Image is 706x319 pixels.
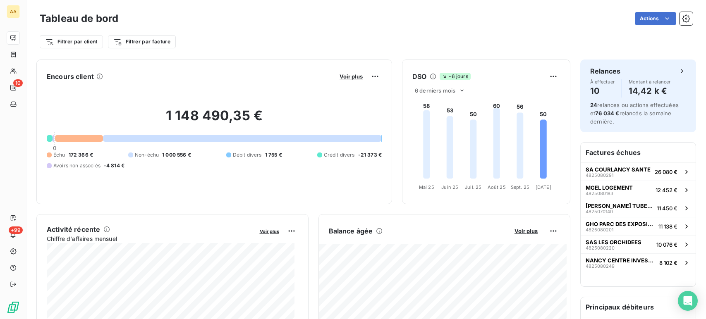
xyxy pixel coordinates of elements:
button: Voir plus [257,227,282,235]
span: 4825080291 [586,173,613,178]
button: Voir plus [512,227,540,235]
h6: Balance âgée [329,226,373,236]
h6: Relances [590,66,620,76]
button: Filtrer par facture [108,35,176,48]
h6: Activité récente [47,224,100,234]
button: NANCY CENTRE INVEST HOTEL48250802498 102 € [581,253,696,271]
tspan: Août 25 [488,184,506,190]
h2: 1 148 490,35 € [47,107,382,132]
span: Crédit divers [324,151,355,159]
span: NANCY CENTRE INVEST HOTEL [586,257,656,264]
span: [PERSON_NAME] TUBES [GEOGRAPHIC_DATA] [586,202,653,209]
span: Chiffre d'affaires mensuel [47,234,254,243]
span: 4825080201 [586,227,613,232]
span: Montant à relancer [629,79,671,84]
span: +99 [9,226,23,234]
span: 172 366 € [69,151,93,159]
button: [PERSON_NAME] TUBES [GEOGRAPHIC_DATA]482507014011 450 € [581,199,696,217]
span: 76 034 € [595,110,619,117]
span: Voir plus [340,73,363,80]
button: SA COURLANCY SANTE482508029126 080 € [581,162,696,181]
span: 10 076 € [656,241,677,248]
h6: Principaux débiteurs [581,297,696,317]
span: 26 080 € [655,169,677,175]
span: -21 373 € [358,151,382,159]
span: 4825070140 [586,209,613,214]
tspan: Mai 25 [419,184,434,190]
span: 11 450 € [657,205,677,212]
span: Non-échu [135,151,159,159]
div: Open Intercom Messenger [678,291,698,311]
span: 4825080183 [586,191,613,196]
h4: 14,42 k € [629,84,671,98]
button: Filtrer par client [40,35,103,48]
span: 12 452 € [656,187,677,193]
span: MGEL LOGEMENT [586,184,633,191]
span: 11 138 € [658,223,677,230]
span: 1 000 556 € [162,151,191,159]
tspan: [DATE] [536,184,551,190]
h6: Factures échues [581,143,696,162]
span: 0 [53,145,56,151]
h6: Encours client [47,71,94,81]
tspan: Juil. 25 [465,184,481,190]
button: Voir plus [337,73,365,80]
h3: Tableau de bord [40,11,118,26]
span: 6 derniers mois [415,87,455,94]
tspan: Sept. 25 [511,184,529,190]
span: SA COURLANCY SANTE [586,166,651,173]
span: SAS LES ORCHIDEES [586,239,641,245]
tspan: Juin 25 [441,184,458,190]
span: Débit divers [233,151,262,159]
span: À effectuer [590,79,615,84]
span: 10 [13,79,23,87]
span: 1 755 € [265,151,282,159]
span: -4 814 € [104,162,124,169]
button: MGEL LOGEMENT482508018312 452 € [581,181,696,199]
span: Avoirs non associés [53,162,101,169]
button: GHO PARC DES EXPOSITIONS482508020111 138 € [581,217,696,235]
span: 4825080220 [586,245,615,250]
span: Voir plus [260,229,279,234]
span: 4825080249 [586,264,615,269]
button: Actions [635,12,676,25]
span: Échu [53,151,65,159]
h4: 10 [590,84,615,98]
span: Voir plus [515,228,538,234]
span: -6 jours [440,73,470,80]
div: AA [7,5,20,18]
span: 24 [590,102,597,108]
button: SAS LES ORCHIDEES482508022010 076 € [581,235,696,253]
span: relances ou actions effectuées et relancés la semaine dernière. [590,102,679,125]
h6: DSO [412,71,426,81]
span: GHO PARC DES EXPOSITIONS [586,221,655,227]
span: 8 102 € [659,259,677,266]
img: Logo LeanPay [7,301,20,314]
